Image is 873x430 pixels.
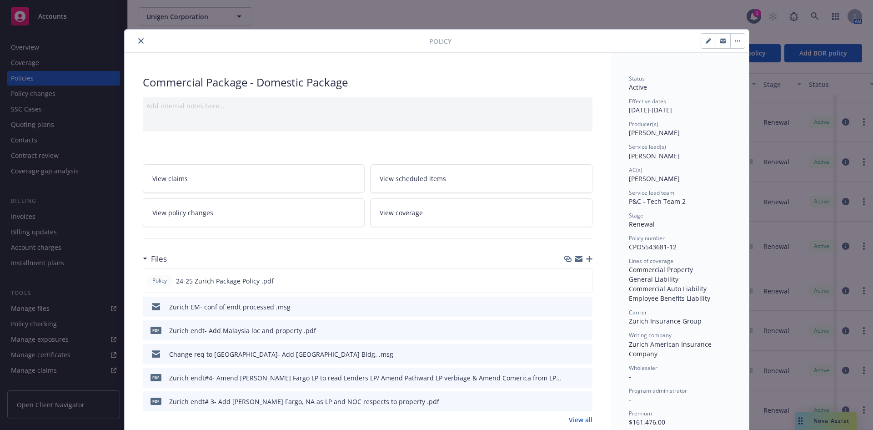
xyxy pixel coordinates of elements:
button: preview file [581,302,589,312]
div: Commercial Auto Liability [629,284,731,293]
span: Renewal [629,220,655,228]
a: View policy changes [143,198,365,227]
a: View scheduled items [370,164,592,193]
div: [DATE] - [DATE] [629,97,731,115]
span: Program administrator [629,387,687,395]
button: download file [566,397,573,406]
div: Change req to [GEOGRAPHIC_DATA]- Add [GEOGRAPHIC_DATA] Bldg. .msg [169,349,393,359]
span: View claims [152,174,188,183]
span: - [629,372,631,381]
span: Lines of coverage [629,257,673,265]
div: Zurich EM- conf of endt processed .msg [169,302,291,312]
span: $161,476.00 [629,418,665,426]
button: download file [566,326,573,335]
button: download file [566,302,573,312]
button: close [135,35,146,46]
span: - [629,395,631,404]
span: Writing company [629,331,672,339]
span: Wholesaler [629,364,657,372]
span: pdf [151,374,161,381]
span: [PERSON_NAME] [629,152,680,160]
span: P&C - Tech Team 2 [629,197,686,206]
span: Stage [629,212,643,219]
span: Active [629,83,647,91]
span: 24-25 Zurich Package Policy .pdf [176,276,274,286]
span: [PERSON_NAME] [629,128,680,137]
span: View coverage [380,208,423,218]
span: pdf [151,327,161,334]
span: AC(s) [629,166,642,174]
span: Carrier [629,309,647,316]
span: Service lead(s) [629,143,666,151]
span: pdf [151,398,161,405]
span: Service lead team [629,189,674,197]
button: download file [566,373,573,383]
span: Policy [429,36,452,46]
a: View claims [143,164,365,193]
span: Status [629,75,645,82]
span: [PERSON_NAME] [629,174,680,183]
div: General Liability [629,274,731,284]
div: Commercial Property [629,265,731,274]
div: Add internal notes here... [146,101,589,111]
div: Files [143,253,167,265]
a: View all [569,415,592,425]
div: Commercial Package - Domestic Package [143,75,592,90]
button: preview file [581,326,589,335]
div: Zurich endt# 3- Add [PERSON_NAME] Fargo, NA as LP and NOC respects to property .pdf [169,397,439,406]
button: preview file [581,373,589,383]
span: Premium [629,410,652,417]
span: Policy [151,277,169,285]
button: preview file [580,276,588,286]
span: Zurich Insurance Group [629,317,702,325]
h3: Files [151,253,167,265]
button: preview file [581,397,589,406]
a: View coverage [370,198,592,227]
button: preview file [581,349,589,359]
span: Effective dates [629,97,666,105]
button: download file [566,276,573,286]
span: Producer(s) [629,120,658,128]
div: Zurich endt#4- Amend [PERSON_NAME] Fargo LP to read Lenders LP/ Amend Pathward LP verbiage & Amen... [169,373,562,383]
span: Zurich American Insurance Company [629,340,713,358]
span: Policy number [629,234,665,242]
span: View policy changes [152,208,213,218]
div: Zurich endt- Add Malaysia loc and property .pdf [169,326,316,335]
span: View scheduled items [380,174,446,183]
div: Employee Benefits Liability [629,293,731,303]
button: download file [566,349,573,359]
span: CPO5543681-12 [629,243,677,251]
